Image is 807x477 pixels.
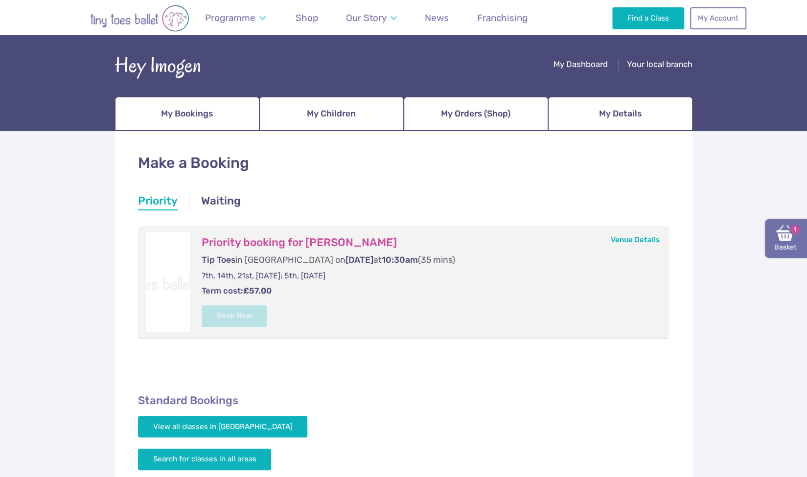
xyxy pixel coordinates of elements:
[627,59,692,69] span: Your local branch
[599,105,642,122] span: My Details
[138,416,308,437] a: View all classes in [GEOGRAPHIC_DATA]
[382,255,418,265] span: 10:30am
[202,305,267,327] button: Book Now
[138,394,669,408] h2: Standard Bookings
[202,255,235,265] span: Tip Toes
[346,255,373,265] span: [DATE]
[404,97,548,131] a: My Orders (Shop)
[243,286,272,295] strong: £57.00
[346,12,387,23] span: Our Story
[115,97,259,131] a: My Bookings
[611,235,660,244] a: Venue Details
[341,6,401,29] a: Our Story
[420,6,454,29] a: News
[201,193,241,211] a: Waiting
[548,97,692,131] a: My Details
[765,219,807,258] a: Basket1
[690,7,746,29] a: My Account
[61,5,218,32] img: tiny toes ballet
[205,12,255,23] span: Programme
[202,285,650,297] p: Term cost:
[553,59,608,69] span: My Dashboard
[202,254,650,266] p: in [GEOGRAPHIC_DATA] on at (35 mins)
[307,105,356,122] span: My Children
[477,12,528,23] span: Franchising
[296,12,318,23] span: Shop
[202,271,650,281] p: 7th, 14th, 21st, [DATE]; 5th, [DATE]
[472,6,532,29] a: Franchising
[425,12,449,23] span: News
[200,6,270,29] a: Programme
[553,59,608,71] a: My Dashboard
[441,105,510,122] span: My Orders (Shop)
[202,236,650,250] h3: Priority booking for [PERSON_NAME]
[291,6,323,29] a: Shop
[612,7,684,29] a: Find a Class
[115,50,201,81] div: Hey Imogen
[627,59,692,71] a: Your local branch
[138,153,669,174] h1: Make a Booking
[138,449,272,470] a: Search for classes in all areas
[789,224,801,235] span: 1
[259,97,404,131] a: My Children
[161,105,213,122] span: My Bookings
